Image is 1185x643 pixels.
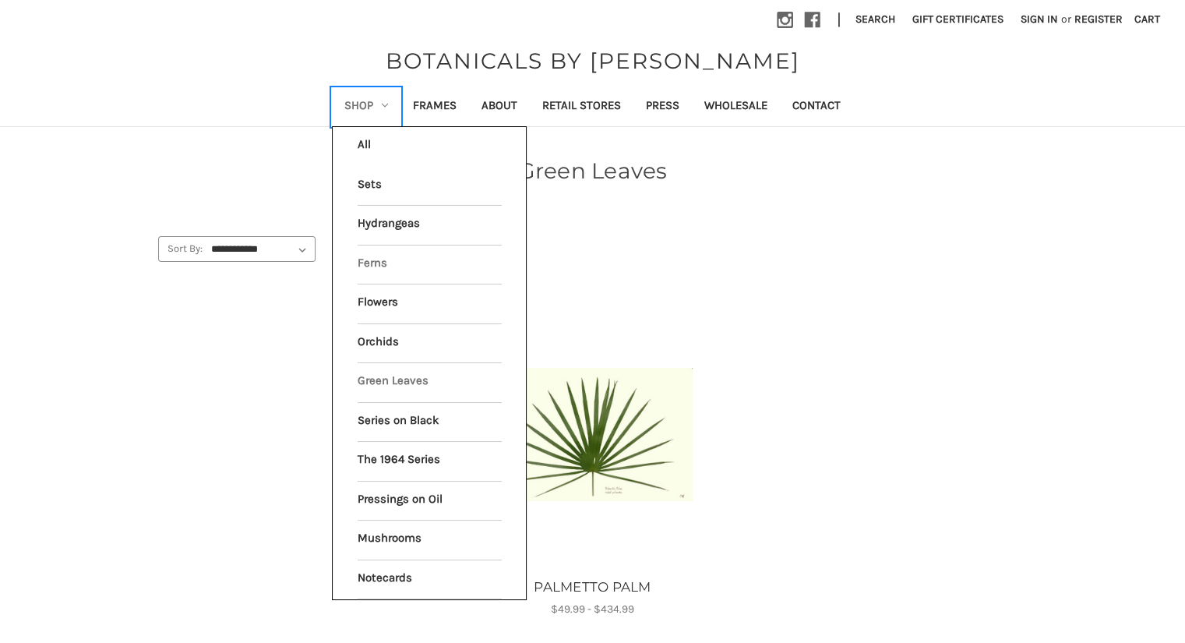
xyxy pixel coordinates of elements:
a: Shop [332,88,400,126]
a: Retail Stores [530,88,633,126]
label: Sort By: [159,237,203,260]
a: Contact [780,88,853,126]
a: PALMETTO PALM, Price range from $49.99 to $434.99 [492,302,693,567]
a: Sets [358,167,502,206]
h1: Green Leaves [158,154,1028,187]
li: | [831,8,847,33]
span: $49.99 - $434.99 [551,602,634,616]
a: Notecards [358,560,502,599]
a: Wholesale [692,88,780,126]
img: Unframed [492,368,693,501]
span: Cart [1134,12,1160,26]
a: Orchids [358,324,502,363]
a: Flowers [358,284,502,323]
a: About [469,88,530,126]
a: Frames [400,88,469,126]
a: Green Leaves [358,363,502,402]
a: The 1964 Series [358,442,502,481]
a: Pressings on Oil [358,482,502,521]
span: or [1060,11,1073,27]
a: BOTANICALS BY [PERSON_NAME] [377,44,807,77]
a: Ferns [358,246,502,284]
a: Mushrooms [358,521,502,560]
a: PALMETTO PALM, Price range from $49.99 to $434.99 [490,578,695,598]
a: Press [633,88,692,126]
a: Series on Black [358,403,502,442]
a: Hydrangeas [358,206,502,245]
